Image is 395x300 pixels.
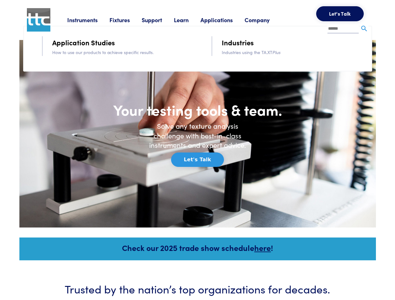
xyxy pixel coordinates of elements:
button: Let's Talk [171,152,224,167]
h5: Check our 2025 trade show schedule ! [28,242,367,253]
a: Support [142,16,174,24]
h1: Your testing tools & team. [91,101,304,119]
a: Learn [174,16,200,24]
a: Applications [200,16,245,24]
button: Let's Talk [316,6,364,21]
a: Company [245,16,281,24]
p: Industries using the TA.XT [222,49,363,56]
a: here [254,242,271,253]
img: ttc_logo_1x1_v1.0.png [27,8,50,32]
a: Application Studies [52,37,115,48]
i: Plus [272,49,281,55]
a: Industries [222,37,254,48]
a: Fixtures [109,16,142,24]
h6: Solve any texture analysis challenge with best-in-class instruments and expert advice. [144,121,251,150]
p: How to use our products to achieve specific results. [52,49,194,56]
a: Instruments [67,16,109,24]
h3: Trusted by the nation’s top organizations for decades. [38,281,357,296]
